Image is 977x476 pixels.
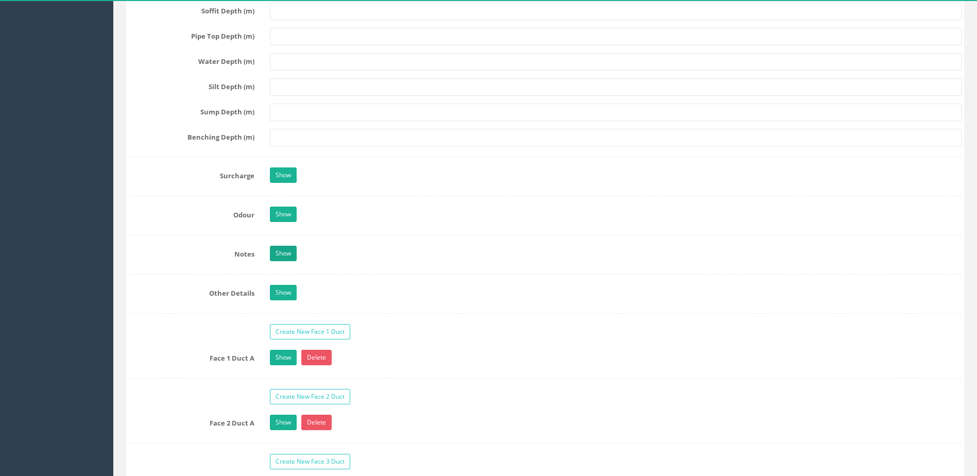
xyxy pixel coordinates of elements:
[270,415,297,430] a: Show
[121,129,262,142] label: Benching Depth (m)
[121,28,262,41] label: Pipe Top Depth (m)
[121,104,262,117] label: Sump Depth (m)
[121,53,262,66] label: Water Depth (m)
[301,350,332,365] a: Delete
[270,246,297,261] a: Show
[121,285,262,298] label: Other Details
[121,207,262,220] label: Odour
[270,167,297,183] a: Show
[121,167,262,181] label: Surcharge
[270,324,350,339] a: Create New Face 1 Duct
[121,78,262,92] label: Silt Depth (m)
[301,415,332,430] a: Delete
[121,246,262,259] label: Notes
[121,415,262,428] label: Face 2 Duct A
[121,350,262,363] label: Face 1 Duct A
[270,454,350,469] a: Create New Face 3 Duct
[270,285,297,300] a: Show
[270,389,350,404] a: Create New Face 2 Duct
[121,3,262,16] label: Soffit Depth (m)
[270,350,297,365] a: Show
[270,207,297,222] a: Show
